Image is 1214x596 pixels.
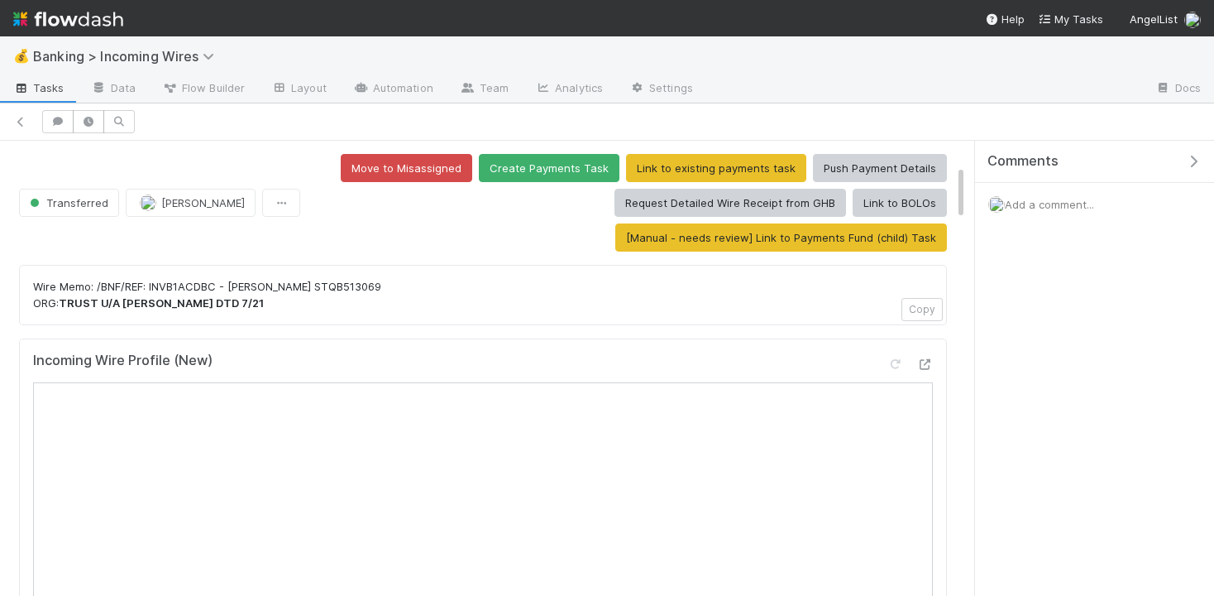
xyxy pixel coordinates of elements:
[901,298,943,321] button: Copy
[1005,198,1094,211] span: Add a comment...
[1142,76,1214,103] a: Docs
[33,48,222,65] span: Banking > Incoming Wires
[162,79,245,96] span: Flow Builder
[126,189,256,217] button: [PERSON_NAME]
[258,76,340,103] a: Layout
[447,76,522,103] a: Team
[340,76,447,103] a: Automation
[13,79,65,96] span: Tasks
[26,196,108,209] span: Transferred
[522,76,616,103] a: Analytics
[1184,12,1201,28] img: avatar_eacbd5bb-7590-4455-a9e9-12dcb5674423.png
[161,196,245,209] span: [PERSON_NAME]
[616,76,706,103] a: Settings
[341,154,472,182] button: Move to Misassigned
[1038,11,1103,27] a: My Tasks
[1130,12,1178,26] span: AngelList
[140,195,156,211] img: avatar_eacbd5bb-7590-4455-a9e9-12dcb5674423.png
[988,196,1005,213] img: avatar_eacbd5bb-7590-4455-a9e9-12dcb5674423.png
[853,189,947,217] button: Link to BOLOs
[615,223,947,252] button: [Manual - needs review] Link to Payments Fund (child) Task
[1038,12,1103,26] span: My Tasks
[985,11,1025,27] div: Help
[614,189,846,217] button: Request Detailed Wire Receipt from GHB
[59,296,264,310] strong: TRUST U/A [PERSON_NAME] DTD 7/21
[149,76,258,103] a: Flow Builder
[78,76,149,103] a: Data
[626,154,806,182] button: Link to existing payments task
[13,5,123,33] img: logo-inverted-e16ddd16eac7371096b0.svg
[479,154,619,182] button: Create Payments Task
[33,279,933,311] p: Wire Memo: /BNF/REF: INVB1ACDBC - [PERSON_NAME] STQB513069 ORG:
[813,154,947,182] button: Push Payment Details
[13,49,30,63] span: 💰
[987,153,1059,170] span: Comments
[33,353,213,369] h5: Incoming Wire Profile (New)
[19,189,119,217] button: Transferred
